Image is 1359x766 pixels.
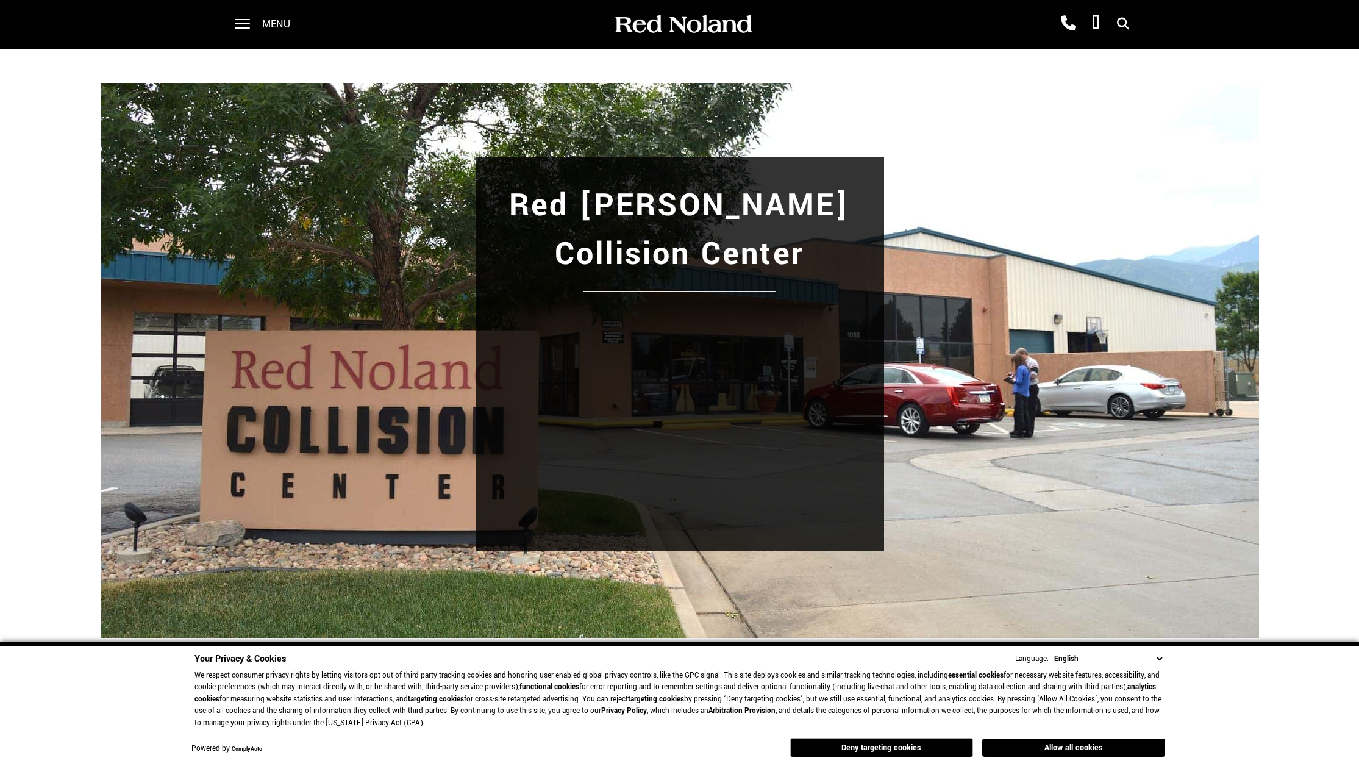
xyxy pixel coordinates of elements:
strong: targeting cookies [408,694,464,704]
strong: targeting cookies [628,694,684,704]
button: Allow all cookies [982,739,1165,757]
p: We respect consumer privacy rights by letting visitors opt out of third-party tracking cookies an... [194,670,1165,729]
strong: essential cookies [948,670,1004,681]
strong: functional cookies [519,682,579,692]
button: Deny targeting cookies [790,738,973,757]
strong: Arbitration Provision [708,706,776,716]
a: Privacy Policy [601,706,647,716]
span: Your Privacy & Cookies [194,653,286,665]
h1: Red [PERSON_NAME] Collision Center [487,181,872,279]
div: Powered by [191,745,262,753]
select: Language Select [1051,653,1165,665]
img: Red Noland Auto Group [613,14,753,35]
div: Language: [1015,655,1049,663]
a: ComplyAuto [232,745,262,753]
strong: analytics cookies [194,682,1156,704]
